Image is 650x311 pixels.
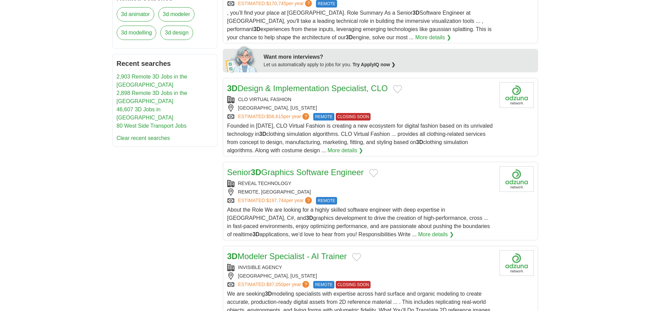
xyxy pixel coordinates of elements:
[266,1,286,6] span: $170,745
[336,113,371,121] span: CLOSING SOON
[500,166,534,192] img: Company logo
[265,291,272,297] strong: 3D
[227,252,238,261] strong: 3D
[238,281,311,288] a: ESTIMATED:$97,050per year?
[227,84,388,93] a: 3DDesign & Implementation Specialist, CLO
[266,114,284,119] span: $58,615
[316,197,337,204] span: REMOTE
[352,253,361,261] button: Add to favorite jobs
[227,207,490,237] span: About the Role We are looking for a highly skilled software engineer with deep expertise in [GEOG...
[302,281,309,288] span: ?
[352,62,395,67] a: Try ApplyIQ now ❯
[266,198,286,203] span: $197,744
[117,123,187,129] a: 80 West Side Transport Jobs
[227,168,364,177] a: Senior3DGraphics Software Engineer
[117,74,187,88] a: 2,903 Remote 3D Jobs in the [GEOGRAPHIC_DATA]
[227,272,494,280] div: [GEOGRAPHIC_DATA], [US_STATE]
[266,282,284,287] span: $97,050
[369,169,378,177] button: Add to favorite jobs
[418,230,454,239] a: More details ❯
[306,215,313,221] strong: 3D
[500,82,534,108] img: Company logo
[227,123,493,153] span: Founded in [DATE], CLO Virtual Fashion is creating a new ecosystem for digital fashion based on i...
[227,84,238,93] strong: 3D
[238,197,314,204] a: ESTIMATED:$197,744per year?
[254,26,260,32] strong: 3D
[313,281,334,288] span: REMOTE
[336,281,371,288] span: CLOSING SOON
[117,90,187,104] a: 2,898 Remote 3D Jobs in the [GEOGRAPHIC_DATA]
[226,45,259,72] img: apply-iq-scientist.png
[238,113,311,121] a: ESTIMATED:$58,615per year?
[227,104,494,112] div: [GEOGRAPHIC_DATA], [US_STATE]
[413,10,419,16] strong: 3D
[252,231,259,237] strong: 3D
[415,33,451,42] a: More details ❯
[500,250,534,276] img: Company logo
[158,7,194,22] a: 3d modeler
[227,252,347,261] a: 3DModeler Specialist - AI Trainer
[346,34,352,40] strong: 3D
[328,146,363,155] a: More details ❯
[117,58,213,69] h2: Recent searches
[227,188,494,196] div: REMOTE, [GEOGRAPHIC_DATA]
[393,85,402,93] button: Add to favorite jobs
[160,26,193,40] a: 3d design
[117,135,170,141] a: Clear recent searches
[117,107,174,121] a: 46,607 3D Jobs in [GEOGRAPHIC_DATA]
[227,96,494,103] div: CLO VIRTUAL FASHION
[264,61,534,68] div: Let us automatically apply to jobs for you.
[313,113,334,121] span: REMOTE
[416,139,423,145] strong: 3D
[251,168,261,177] strong: 3D
[264,53,534,61] div: Want more interviews?
[117,26,157,40] a: 3d modelling
[259,131,266,137] strong: 3D
[227,180,494,187] div: REVEAL TECHNOLOGY
[302,113,309,120] span: ?
[227,264,494,271] div: INVISIBLE AGENCY
[227,10,492,40] span: , you’ll find your place at [GEOGRAPHIC_DATA]. Role Summary As a Senior Software Engineer at [GEO...
[117,7,155,22] a: 3d animator
[305,197,312,204] span: ?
